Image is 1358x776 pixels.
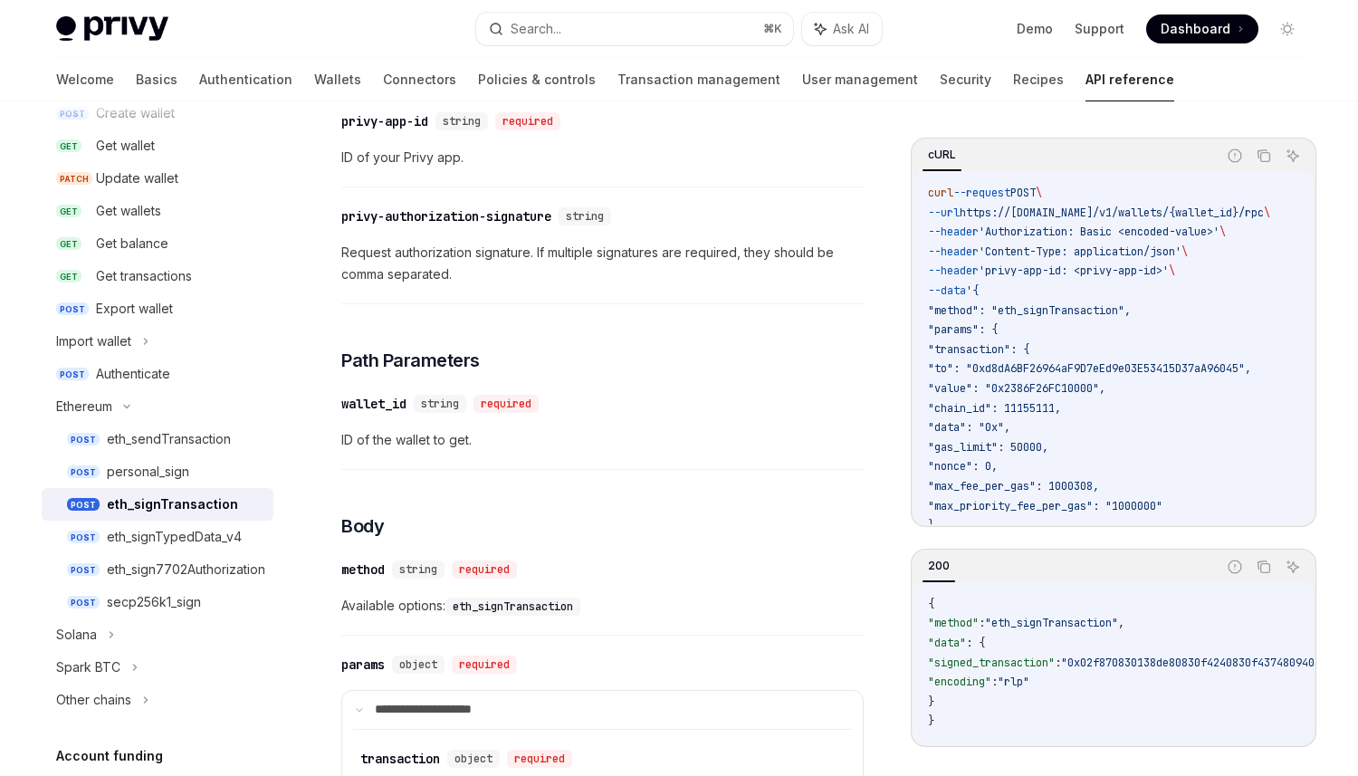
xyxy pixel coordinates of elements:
a: GETGet transactions [42,260,273,292]
span: Ask AI [833,20,869,38]
span: POST [67,498,100,512]
span: "max_priority_fee_per_gas": "1000000" [928,499,1162,513]
span: "gas_limit": 50000, [928,440,1048,455]
a: GETGet wallets [42,195,273,227]
div: privy-app-id [341,112,428,130]
div: Other chains [56,689,131,711]
div: Import wallet [56,331,131,352]
a: POSTeth_signTransaction [42,488,273,521]
div: Update wallet [96,168,178,189]
span: GET [56,237,81,251]
span: --request [953,186,1010,200]
span: Dashboard [1161,20,1230,38]
a: POSTeth_sendTransaction [42,423,273,455]
code: eth_signTransaction [445,598,580,616]
div: params [341,656,385,674]
span: "eth_signTransaction" [985,616,1118,630]
span: \ [1264,206,1270,220]
a: POSTeth_sign7702Authorization [42,553,273,586]
span: "rlp" [998,675,1029,689]
a: POSTsecp256k1_sign [42,586,273,618]
span: } [928,518,934,532]
span: Path Parameters [341,348,480,373]
span: string [399,562,437,577]
span: 'Content-Type: application/json' [979,244,1181,259]
div: Spark BTC [56,656,120,678]
div: Solana [56,624,97,646]
span: POST [67,563,100,577]
span: GET [56,205,81,218]
span: \ [1219,225,1226,239]
a: Wallets [314,58,361,101]
button: Copy the contents from the code block [1252,144,1276,168]
div: eth_signTransaction [107,493,238,515]
span: } [928,714,934,728]
span: "max_fee_per_gas": 1000308, [928,479,1099,493]
span: 'privy-app-id: <privy-app-id>' [979,263,1169,278]
span: \ [1181,244,1188,259]
a: POSTeth_signTypedData_v4 [42,521,273,553]
span: "method" [928,616,979,630]
span: ID of your Privy app. [341,147,864,168]
span: "value": "0x2386F26FC10000", [928,381,1105,396]
span: GET [56,139,81,153]
div: method [341,560,385,579]
div: Authenticate [96,363,170,385]
span: POST [1010,186,1036,200]
div: eth_sign7702Authorization [107,559,265,580]
img: light logo [56,16,168,42]
a: POSTpersonal_sign [42,455,273,488]
a: API reference [1085,58,1174,101]
a: Welcome [56,58,114,101]
span: --header [928,244,979,259]
span: string [421,397,459,411]
span: GET [56,270,81,283]
a: Connectors [383,58,456,101]
span: --url [928,206,960,220]
span: object [454,752,493,766]
span: : [1055,656,1061,670]
span: '{ [966,283,979,298]
div: required [495,112,560,130]
a: Dashboard [1146,14,1258,43]
span: "nonce": 0, [928,459,998,474]
span: --data [928,283,966,298]
div: cURL [923,144,961,166]
div: Export wallet [96,298,173,320]
a: GETGet wallet [42,129,273,162]
span: "encoding" [928,675,991,689]
div: Get wallet [96,135,155,157]
a: POSTExport wallet [42,292,273,325]
a: PATCHUpdate wallet [42,162,273,195]
a: GETGet balance [42,227,273,260]
span: , [1118,616,1124,630]
span: ID of the wallet to get. [341,429,864,451]
a: Transaction management [617,58,780,101]
div: transaction [360,750,440,768]
div: required [507,750,572,768]
span: : [991,675,998,689]
div: privy-authorization-signature [341,207,551,225]
div: Get balance [96,233,168,254]
span: Body [341,513,384,539]
span: --header [928,263,979,278]
a: User management [802,58,918,101]
span: "data": "0x", [928,420,1010,435]
div: required [473,395,539,413]
div: secp256k1_sign [107,591,201,613]
span: https://[DOMAIN_NAME]/v1/wallets/{wallet_id}/rpc [960,206,1264,220]
div: 200 [923,555,955,577]
div: Search... [511,18,561,40]
span: "data" [928,636,966,650]
div: required [452,560,517,579]
span: "chain_id": 11155111, [928,401,1061,416]
span: string [443,114,481,129]
span: --header [928,225,979,239]
a: Policies & controls [478,58,596,101]
span: PATCH [56,172,92,186]
span: Available options: [341,595,864,617]
span: object [399,657,437,672]
span: "to": "0xd8dA6BF26964aF9D7eEd9e03E53415D37aA96045", [928,361,1251,376]
span: : [979,616,985,630]
a: POSTAuthenticate [42,358,273,390]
